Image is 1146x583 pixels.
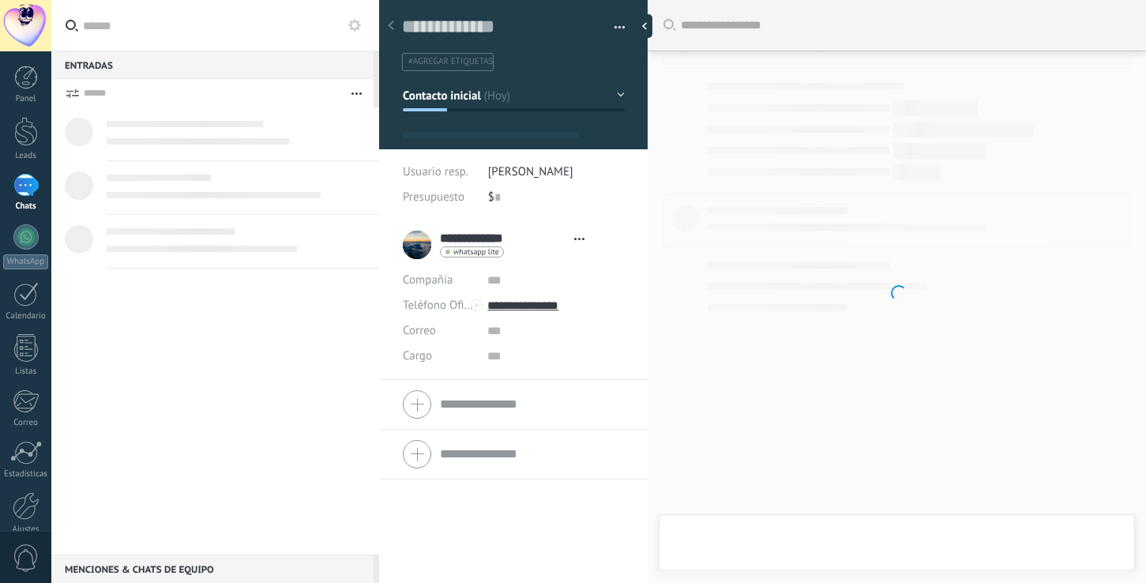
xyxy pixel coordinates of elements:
div: Panel [3,94,49,104]
div: Usuario resp. [403,160,476,185]
span: Presupuesto [403,190,464,205]
div: Entradas [51,51,374,79]
span: Cargo [403,350,432,362]
button: Teléfono Oficina [403,293,475,318]
div: WhatsApp [3,254,48,269]
span: #agregar etiquetas [408,56,493,67]
div: Presupuesto [403,185,476,210]
div: Chats [3,201,49,212]
span: [PERSON_NAME] [488,164,573,179]
span: Usuario resp. [403,164,468,179]
div: Ajustes [3,525,49,535]
span: Teléfono Oficina [403,298,485,313]
div: Compañía [403,268,475,293]
span: Correo [403,323,436,338]
div: Ocultar [637,14,652,38]
div: Calendario [3,311,49,322]
div: Estadísticas [3,469,49,480]
div: Leads [3,151,49,161]
div: Correo [3,418,49,428]
div: Listas [3,367,49,377]
button: Correo [403,318,436,344]
div: Cargo [403,344,475,369]
div: Menciones & Chats de equipo [51,555,374,583]
span: whatsapp lite [453,248,499,256]
div: $ [488,185,625,210]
